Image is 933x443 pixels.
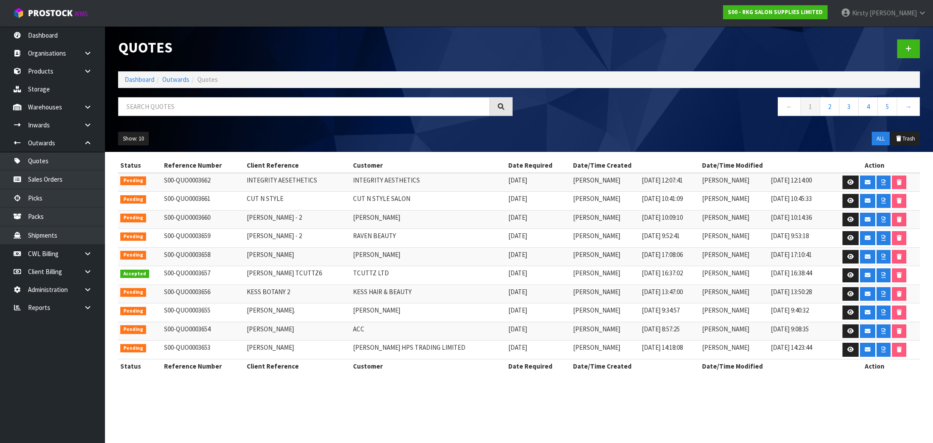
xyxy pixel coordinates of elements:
[125,75,154,84] a: Dashboard
[351,322,506,341] td: ACC
[858,97,878,116] a: 4
[778,97,801,116] a: ←
[571,158,700,172] th: Date/Time Created
[571,210,639,229] td: [PERSON_NAME]
[769,341,829,359] td: [DATE] 14:23:44
[162,322,245,341] td: S00-QUO0003654
[639,229,700,248] td: [DATE] 9:52:41
[245,341,350,359] td: [PERSON_NAME]
[120,195,146,204] span: Pending
[571,322,639,341] td: [PERSON_NAME]
[700,359,829,373] th: Date/Time Modified
[700,247,769,266] td: [PERSON_NAME]
[120,344,146,353] span: Pending
[872,132,890,146] button: ALL
[639,173,700,192] td: [DATE] 12:07:41
[639,341,700,359] td: [DATE] 14:18:08
[245,173,350,192] td: INTEGRITY AESETHETICS
[571,266,639,285] td: [PERSON_NAME]
[571,359,700,373] th: Date/Time Created
[700,303,769,322] td: [PERSON_NAME]
[639,322,700,341] td: [DATE] 8:57:25
[700,192,769,211] td: [PERSON_NAME]
[571,173,639,192] td: [PERSON_NAME]
[571,229,639,248] td: [PERSON_NAME]
[891,132,920,146] button: Trash
[700,210,769,229] td: [PERSON_NAME]
[351,247,506,266] td: [PERSON_NAME]
[245,229,350,248] td: [PERSON_NAME] - 2
[508,306,527,314] span: [DATE]
[508,288,527,296] span: [DATE]
[118,359,162,373] th: Status
[508,176,527,184] span: [DATE]
[852,9,868,17] span: Kirsty
[162,341,245,359] td: S00-QUO0003653
[118,132,149,146] button: Show: 10
[245,285,350,303] td: KESS BOTANY 2
[351,303,506,322] td: [PERSON_NAME]
[639,285,700,303] td: [DATE] 13:47:00
[571,192,639,211] td: [PERSON_NAME]
[351,229,506,248] td: RAVEN BEAUTY
[162,192,245,211] td: S00-QUO0003661
[351,266,506,285] td: TCUTTZ LTD
[13,7,24,18] img: cube-alt.png
[120,232,146,241] span: Pending
[245,266,350,285] td: [PERSON_NAME] TCUTTZ6
[197,75,218,84] span: Quotes
[351,158,506,172] th: Customer
[162,359,245,373] th: Reference Number
[820,97,839,116] a: 2
[800,97,820,116] a: 1
[162,247,245,266] td: S00-QUO0003658
[508,194,527,203] span: [DATE]
[700,322,769,341] td: [PERSON_NAME]
[639,210,700,229] td: [DATE] 10:09:10
[700,266,769,285] td: [PERSON_NAME]
[162,229,245,248] td: S00-QUO0003659
[700,341,769,359] td: [PERSON_NAME]
[162,266,245,285] td: S00-QUO0003657
[162,303,245,322] td: S00-QUO0003655
[245,303,350,322] td: [PERSON_NAME].
[351,285,506,303] td: KESS HAIR & BEAUTY
[74,10,88,18] small: WMS
[508,232,527,240] span: [DATE]
[769,303,829,322] td: [DATE] 9:40:32
[769,322,829,341] td: [DATE] 9:08:35
[351,173,506,192] td: INTEGRITY AESTHETICS
[351,359,506,373] th: Customer
[118,39,513,56] h1: Quotes
[120,176,146,185] span: Pending
[700,173,769,192] td: [PERSON_NAME]
[506,158,571,172] th: Date Required
[120,251,146,260] span: Pending
[571,247,639,266] td: [PERSON_NAME]
[639,266,700,285] td: [DATE] 16:37:02
[877,97,897,116] a: 5
[506,359,571,373] th: Date Required
[120,214,146,222] span: Pending
[162,285,245,303] td: S00-QUO0003656
[571,341,639,359] td: [PERSON_NAME]
[508,343,527,352] span: [DATE]
[870,9,917,17] span: [PERSON_NAME]
[769,247,829,266] td: [DATE] 17:10:41
[28,7,73,19] span: ProStock
[351,192,506,211] td: CUT N STYLE SALON
[162,158,245,172] th: Reference Number
[162,173,245,192] td: S00-QUO0003662
[120,270,149,278] span: Accepted
[245,158,350,172] th: Client Reference
[728,8,823,16] strong: S00 - RKG SALON SUPPLIES LIMITED
[829,359,920,373] th: Action
[508,250,527,259] span: [DATE]
[769,266,829,285] td: [DATE] 16:38:44
[508,213,527,221] span: [DATE]
[700,229,769,248] td: [PERSON_NAME]
[508,325,527,333] span: [DATE]
[351,341,506,359] td: [PERSON_NAME] HPS TRADING LIMITED
[120,307,146,316] span: Pending
[769,192,829,211] td: [DATE] 10:45:33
